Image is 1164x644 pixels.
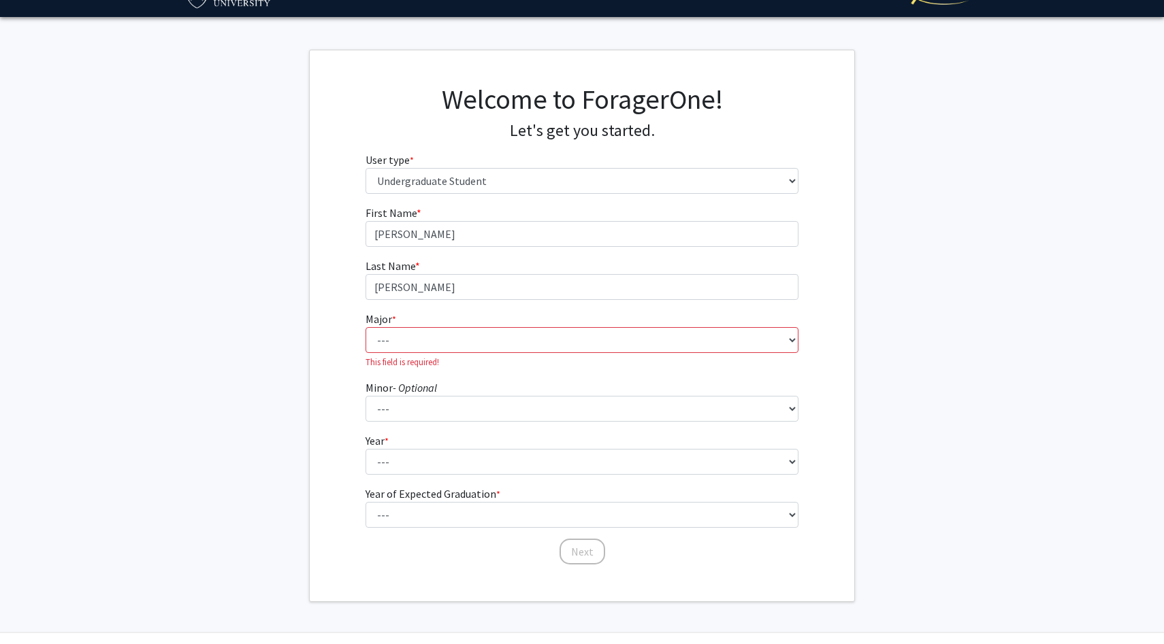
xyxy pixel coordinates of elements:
span: Last Name [366,259,415,273]
label: User type [366,152,414,168]
iframe: Chat [10,583,58,634]
i: - Optional [393,381,437,394]
p: This field is required! [366,356,799,369]
button: Next [560,539,605,564]
h1: Welcome to ForagerOne! [366,83,799,116]
h4: Let's get you started. [366,121,799,141]
label: Major [366,311,396,327]
label: Minor [366,379,437,396]
label: Year [366,433,389,449]
span: First Name [366,206,417,220]
label: Year of Expected Graduation [366,486,500,502]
